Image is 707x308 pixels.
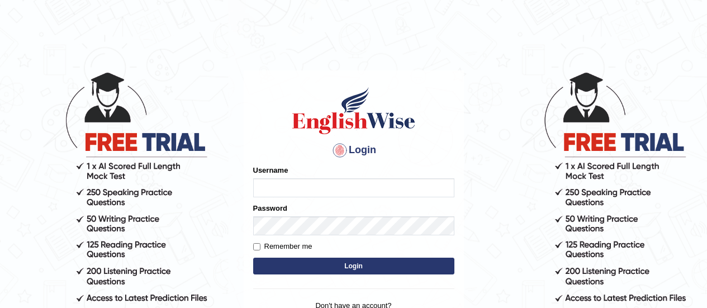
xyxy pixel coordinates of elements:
[253,141,454,159] h4: Login
[253,241,312,252] label: Remember me
[253,203,287,214] label: Password
[290,86,417,136] img: Logo of English Wise sign in for intelligent practice with AI
[253,165,288,176] label: Username
[253,243,260,250] input: Remember me
[253,258,454,274] button: Login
